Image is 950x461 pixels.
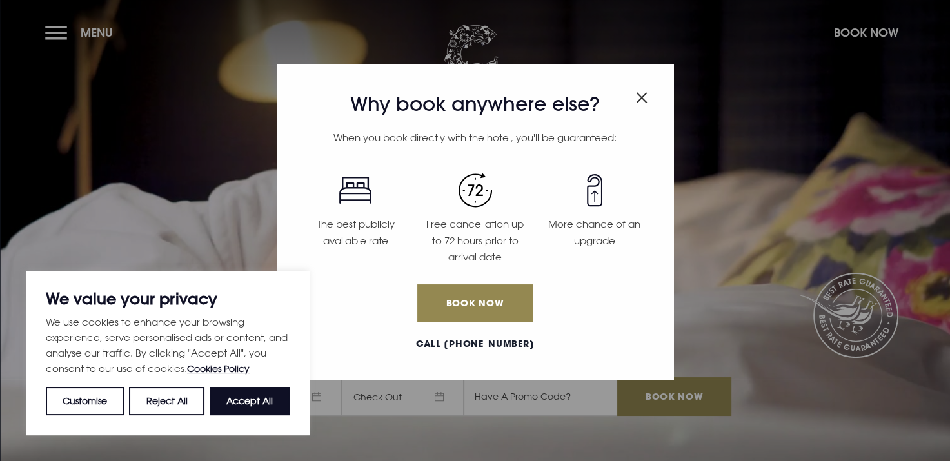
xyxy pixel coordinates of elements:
button: Reject All [129,387,204,415]
a: Cookies Policy [187,363,250,374]
h3: Why book anywhere else? [296,93,654,116]
p: Free cancellation up to 72 hours prior to arrival date [423,216,527,266]
p: We value your privacy [46,291,290,306]
p: The best publicly available rate [304,216,408,249]
button: Customise [46,387,124,415]
p: When you book directly with the hotel, you'll be guaranteed: [296,130,654,146]
a: Book Now [417,284,532,322]
p: We use cookies to enhance your browsing experience, serve personalised ads or content, and analys... [46,314,290,377]
div: We value your privacy [26,271,310,435]
p: More chance of an upgrade [542,216,646,249]
button: Accept All [210,387,290,415]
button: Close modal [636,85,648,106]
a: Call [PHONE_NUMBER] [296,337,654,351]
